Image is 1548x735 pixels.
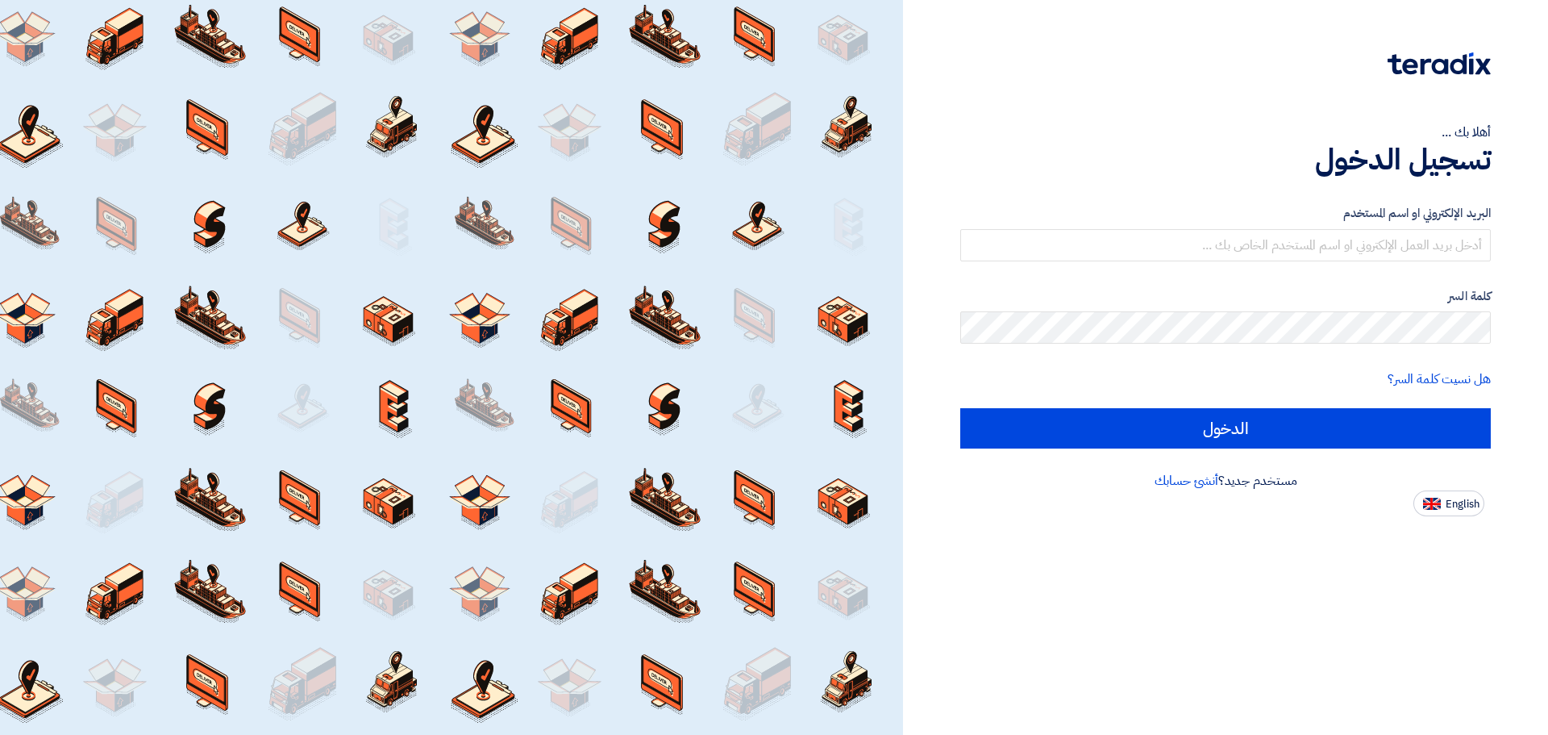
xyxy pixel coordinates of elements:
[960,287,1491,306] label: كلمة السر
[1446,499,1479,510] span: English
[1155,471,1218,491] a: أنشئ حسابك
[960,204,1491,223] label: البريد الإلكتروني او اسم المستخدم
[1388,370,1491,389] a: هل نسيت كلمة السر؟
[960,408,1491,449] input: الدخول
[1413,491,1484,516] button: English
[960,123,1491,142] div: أهلا بك ...
[960,142,1491,177] h1: تسجيل الدخول
[960,229,1491,261] input: أدخل بريد العمل الإلكتروني او اسم المستخدم الخاص بك ...
[1423,498,1441,510] img: en-US.png
[960,471,1491,491] div: مستخدم جديد؟
[1388,52,1491,75] img: Teradix logo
